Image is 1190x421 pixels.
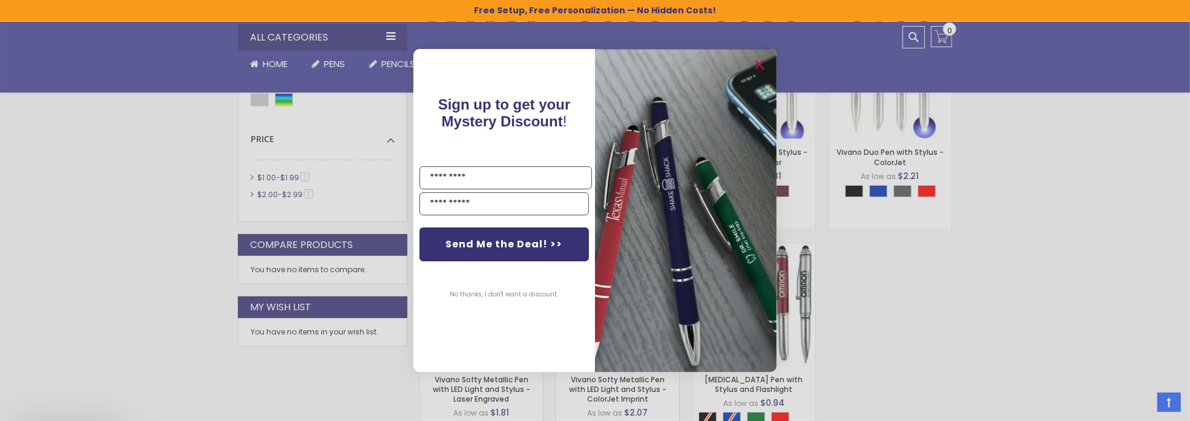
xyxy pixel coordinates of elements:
[750,55,769,74] button: Close dialog
[438,96,571,129] span: Sign up to get your Mystery Discount
[438,96,571,129] span: !
[444,279,565,310] button: No thanks, I don't want a discount.
[419,227,589,261] button: Send Me the Deal! >>
[595,49,777,371] img: pop-up-image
